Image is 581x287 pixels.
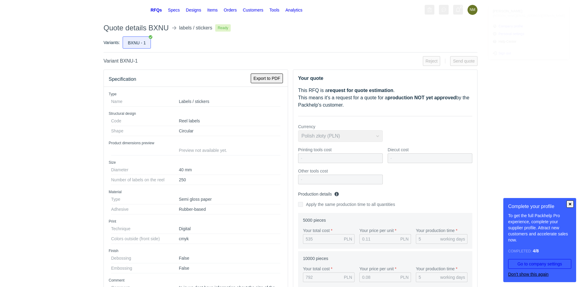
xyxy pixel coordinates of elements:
[251,73,283,83] button: Export to PDF
[566,200,574,208] button: Skip for now
[298,145,333,151] label: Printing tools cost
[109,248,283,253] h3: Finish
[111,263,179,273] dt: Embossing
[219,6,238,13] a: Orders
[280,6,304,13] a: Analytics
[400,272,409,278] div: PLN
[453,59,475,63] span: Send quote
[123,36,150,49] label: BXNU - 1
[298,87,472,109] p: This RFQ is a . This means it's a request for a quote for a by the Packhelp's customer.
[298,166,329,172] label: Other tools cost
[467,5,477,15] button: NM
[508,248,571,254] div: Completed:
[111,224,179,234] dt: Technique
[111,97,179,107] dt: Name
[181,6,202,13] a: Designs
[148,6,164,13] a: RFQs
[179,253,280,263] dd: False
[179,175,280,185] dd: 250
[508,259,571,269] a: Go to company settings
[202,6,219,13] a: Items
[178,24,212,32] div: labels / stickers
[387,95,451,101] strong: production NOT yet approved
[327,87,389,93] strong: request for quote estimation
[109,190,283,194] h3: Material
[109,72,137,87] button: Specification
[109,278,283,283] h3: Comment
[400,234,409,240] div: PLN
[109,141,283,145] h3: Product dimensions preview
[179,204,280,214] dd: Rubber-based
[111,253,179,263] dt: Debossing
[111,204,179,214] dt: Adhesive
[111,194,179,204] dt: Type
[179,224,280,234] dd: Digital
[359,264,395,270] label: Your price per unit
[216,24,230,32] span: Ready
[298,75,322,81] strong: Your quote
[298,124,315,130] label: Currency
[416,264,457,270] label: Your production time
[303,252,329,259] legend: 10000 pieces
[111,175,179,185] dt: Number of labels on the reel
[109,219,283,224] h3: Print
[254,76,280,80] span: Export to PDF
[104,24,168,32] h1: Quote details BXNU
[179,194,280,204] dd: Semi gloss paper
[422,56,440,66] button: Reject
[179,263,280,273] dd: False
[104,39,121,46] label: Variants:
[111,234,179,244] dt: Colors outside (front side)
[109,111,283,116] h3: Structural design
[298,200,395,206] label: Apply the same production time to all quantities
[179,97,280,107] dd: Labels / stickers
[303,226,331,232] label: Your total cost
[359,226,395,232] label: Your price per unit
[467,5,477,15] div: Natalia Mrozek
[109,160,283,165] h3: Size
[303,264,331,270] label: Your total cost
[440,272,465,278] div: working days
[104,6,140,13] svg: Packhelp Pro
[344,234,352,240] div: PLN
[164,6,181,13] a: Specs
[179,234,280,244] dd: cmyk
[508,213,571,243] p: To get the full Packhelp Pro experience, complete your supplier profile. Attract new customers an...
[179,165,280,175] dd: 40 mm
[344,272,352,278] div: PLN
[111,126,179,136] dt: Shape
[111,165,179,175] dt: Diameter
[453,5,463,15] button: 27
[508,203,571,210] h1: Complete your profile
[179,148,226,153] span: Preview not available yet.
[179,116,280,126] dd: Reel labels
[109,92,283,97] h3: Type
[416,226,457,232] label: Your production time
[104,57,137,65] h2: Variant BXNU - 1
[179,126,280,136] dd: Circular
[425,59,437,63] span: Reject
[508,271,549,277] button: Don’t show this again
[238,6,264,13] a: Customers
[440,234,465,240] div: working days
[303,214,326,221] legend: 5000 pieces
[264,6,280,13] a: Tools
[531,248,538,253] strong: 4 / 8
[111,116,179,126] dt: Code
[298,187,341,195] legend: Production details
[388,145,409,151] label: Diecut cost
[450,56,477,66] button: Send quote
